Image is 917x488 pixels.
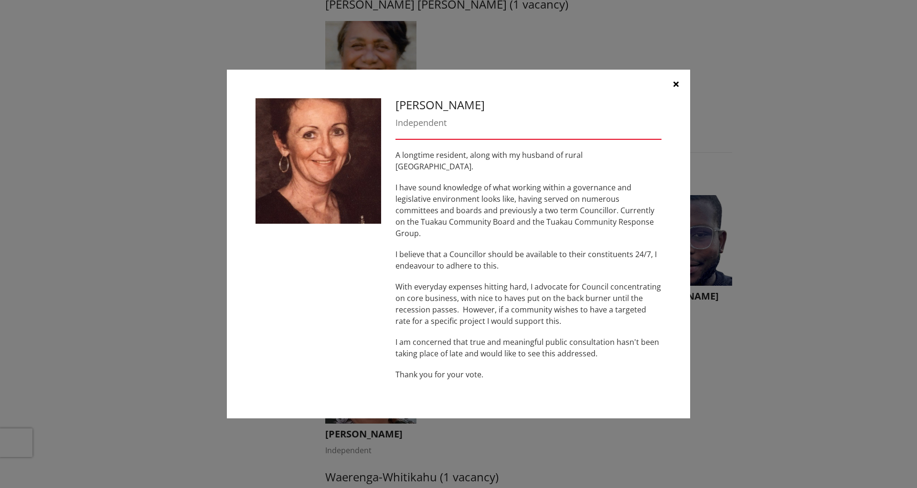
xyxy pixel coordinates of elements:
h3: [PERSON_NAME] [395,98,661,112]
div: Independent [395,116,661,129]
p: I have sound knowledge of what working within a governance and legislative environment looks like... [395,182,661,239]
p: I am concerned that true and meaningful public consultation hasn't been taking place of late and ... [395,336,661,359]
p: Thank you for your vote. [395,369,661,380]
iframe: Messenger Launcher [873,448,907,482]
img: WO-W-TP__HENDERSON_S__vus9z [256,98,381,224]
p: With everyday expenses hitting hard, I advocate for Council concentrating on core business, with ... [395,281,661,327]
p: I believe that a Councillor should be available to their constituents 24/7, I endeavour to adhere... [395,249,661,271]
p: A longtime resident, along with my husband of rural [GEOGRAPHIC_DATA]. [395,149,661,172]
